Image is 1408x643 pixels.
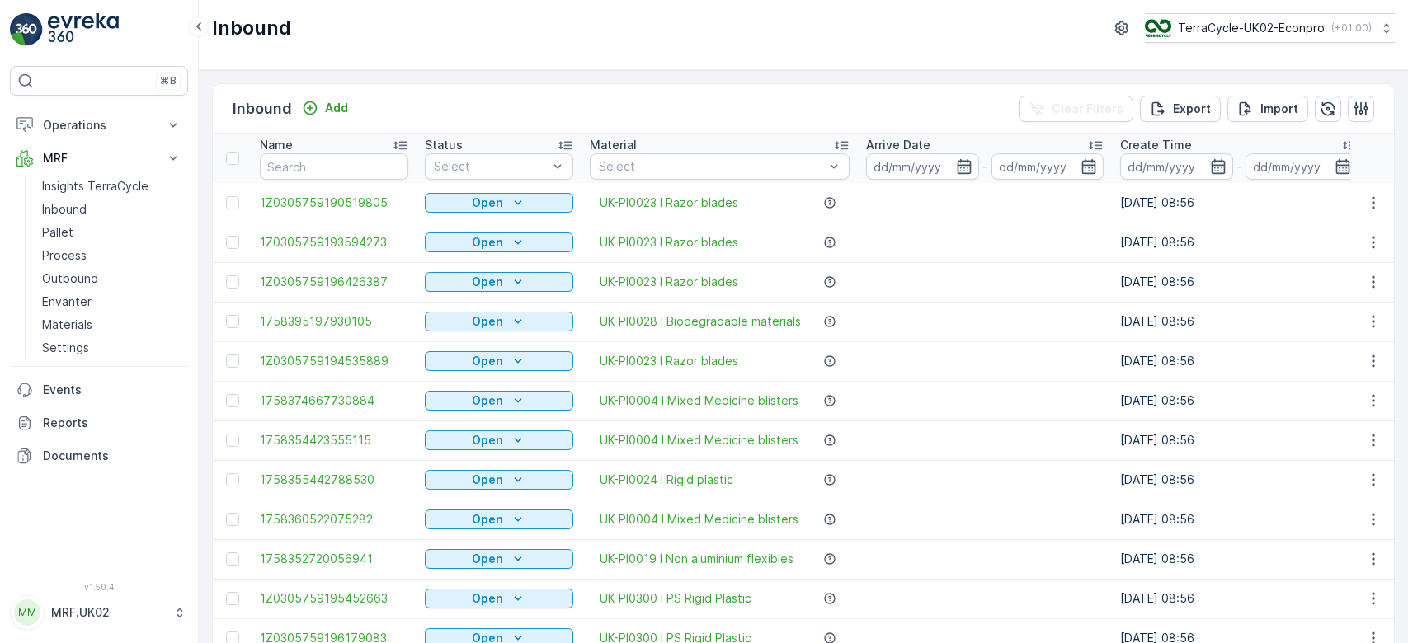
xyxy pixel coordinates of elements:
div: Toggle Row Selected [226,275,239,289]
a: UK-PI0028 I Biodegradable materials [600,313,801,330]
a: UK-PI0023 I Razor blades [600,274,738,290]
span: UK-PI0004 I Mixed Medicine blisters [600,432,798,448]
td: [DATE] 08:56 [1112,579,1366,618]
p: Select [434,158,548,175]
p: Open [472,353,503,369]
p: - [1236,157,1242,176]
p: Export [1173,101,1211,117]
button: Open [425,232,573,252]
button: TerraCycle-UK02-Econpro(+01:00) [1145,13,1395,43]
p: Open [472,590,503,607]
div: Toggle Row Selected [226,354,239,368]
p: Clear Filters [1052,101,1123,117]
a: 1758355442788530 [260,472,408,488]
button: Open [425,272,573,292]
a: Materials [35,313,188,336]
p: Open [472,432,503,448]
p: Pallet [42,224,73,241]
a: 1Z0305759193594273 [260,234,408,251]
a: UK-PI0023 I Razor blades [600,195,738,211]
td: [DATE] 08:56 [1112,420,1366,460]
button: Open [425,509,573,529]
p: TerraCycle-UK02-Econpro [1178,20,1325,36]
p: Operations [43,117,155,134]
a: 1758374667730884 [260,392,408,409]
div: Toggle Row Selected [226,473,239,486]
button: Open [425,351,573,371]
p: Open [472,551,503,567]
button: Operations [10,109,188,142]
a: 1758360522075282 [260,511,408,528]
div: Toggle Row Selected [226,552,239,566]
span: 1Z0305759196426387 [260,274,408,290]
div: MM [14,599,40,626]
a: Documents [10,439,188,472]
a: 1Z0305759194535889 [260,353,408,369]
p: Materials [42,317,92,333]
p: - [982,157,988,176]
p: Reports [43,415,181,431]
a: 1758354423555115 [260,432,408,448]
p: MRF.UK02 [51,604,165,621]
td: [DATE] 08:56 [1112,341,1366,381]
a: UK-PI0023 I Razor blades [600,234,738,251]
input: dd/mm/yyyy [991,153,1104,180]
p: Inbound [212,15,291,41]
p: ⌘B [160,74,177,87]
p: Name [260,137,293,153]
p: Settings [42,340,89,356]
p: Create Time [1120,137,1192,153]
button: Open [425,470,573,490]
p: Insights TerraCycle [42,178,148,195]
p: Process [42,247,87,264]
p: Open [472,511,503,528]
button: Clear Filters [1019,96,1133,122]
div: Toggle Row Selected [226,592,239,605]
button: Open [425,430,573,450]
a: Envanter [35,290,188,313]
p: Material [590,137,637,153]
td: [DATE] 08:56 [1112,460,1366,500]
p: Open [472,472,503,488]
div: Toggle Row Selected [226,434,239,447]
p: Select [599,158,824,175]
a: 1Z0305759190519805 [260,195,408,211]
div: Toggle Row Selected [226,513,239,526]
img: logo_light-DOdMpM7g.png [48,13,119,46]
p: MRF [43,150,155,167]
input: dd/mm/yyyy [866,153,979,180]
p: Status [425,137,463,153]
span: v 1.50.4 [10,582,188,592]
input: dd/mm/yyyy [1120,153,1233,180]
p: ( +01:00 ) [1331,21,1372,35]
a: UK-PI0004 I Mixed Medicine blisters [600,511,798,528]
img: logo [10,13,43,46]
a: UK-PI0024 I Rigid plastic [600,472,733,488]
a: UK-PI0004 I Mixed Medicine blisters [600,392,798,409]
button: Open [425,549,573,569]
a: UK-PI0023 I Razor blades [600,353,738,369]
td: [DATE] 08:56 [1112,183,1366,223]
p: Envanter [42,293,92,310]
div: Toggle Row Selected [226,394,239,407]
a: UK-PI0019 I Non aluminium flexibles [600,551,793,567]
a: Settings [35,336,188,359]
span: 1758395197930105 [260,313,408,330]
button: Open [425,391,573,411]
a: 1758352720056941 [260,551,408,567]
a: Reports [10,406,188,439]
a: Inbound [35,198,188,221]
p: Documents [43,448,181,464]
p: Arrive Date [866,137,930,153]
